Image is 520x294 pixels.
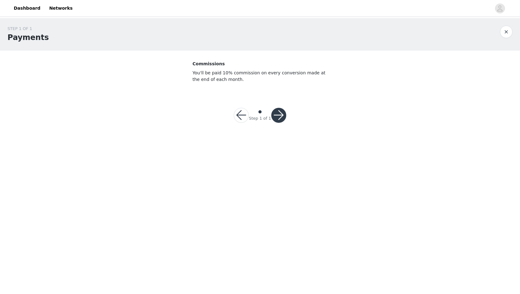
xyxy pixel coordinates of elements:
[10,1,44,15] a: Dashboard
[497,3,503,13] div: avatar
[192,70,327,83] p: You'll be paid 10% commission on every conversion made at the end of each month.
[192,61,327,67] p: Commissions
[45,1,76,15] a: Networks
[249,115,271,122] div: Step 1 of 1
[7,32,49,43] h1: Payments
[7,26,49,32] div: STEP 1 OF 1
